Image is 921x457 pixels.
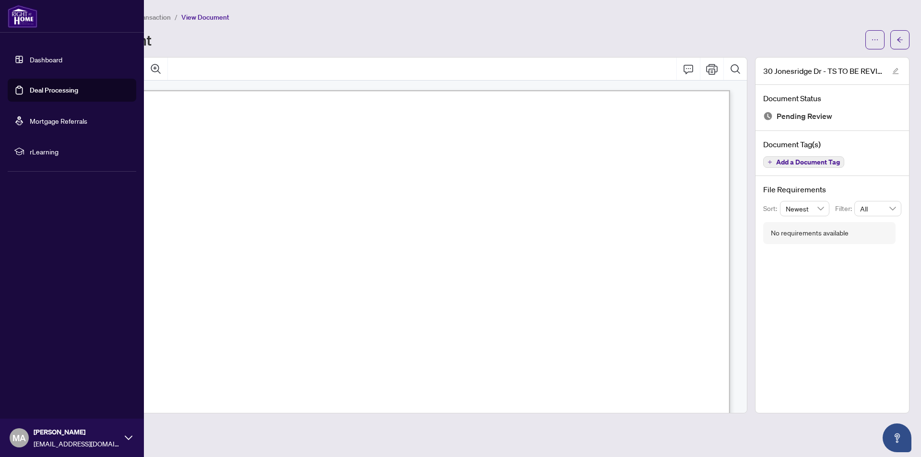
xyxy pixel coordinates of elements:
img: Document Status [763,111,773,121]
span: Add a Document Tag [776,159,840,165]
span: ellipsis [871,36,879,44]
h4: File Requirements [763,184,901,195]
span: Pending Review [777,110,832,123]
img: logo [8,5,37,28]
span: rLearning [30,146,130,157]
span: plus [767,160,772,164]
a: Deal Processing [30,86,78,94]
span: 30 Jonesridge Dr - TS TO BE REVIEWED.pdf [763,65,883,77]
p: Filter: [835,203,854,214]
span: MA [12,431,26,445]
span: View Transaction [119,13,171,22]
span: Newest [786,201,824,216]
button: Open asap [883,423,911,452]
a: Mortgage Referrals [30,117,87,125]
li: / [175,12,177,23]
span: [PERSON_NAME] [34,427,120,437]
span: edit [892,68,899,74]
a: Dashboard [30,55,62,64]
h4: Document Status [763,93,901,104]
span: [EMAIL_ADDRESS][DOMAIN_NAME] [34,438,120,449]
span: arrow-left [897,36,903,43]
h4: Document Tag(s) [763,139,901,150]
button: Add a Document Tag [763,156,844,168]
div: No requirements available [771,228,849,238]
span: All [860,201,896,216]
span: View Document [181,13,229,22]
p: Sort: [763,203,780,214]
